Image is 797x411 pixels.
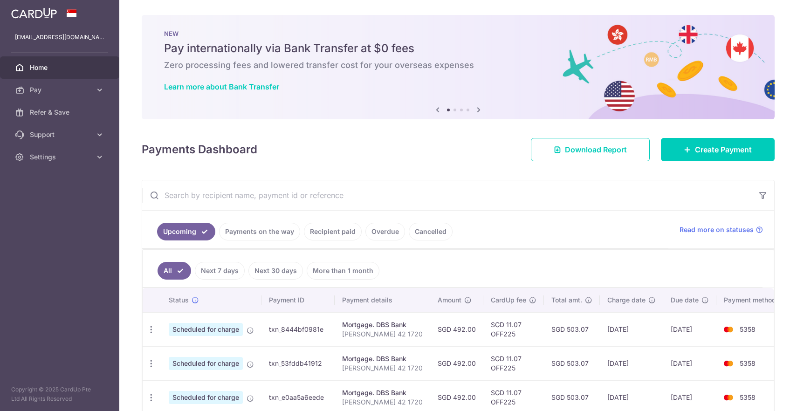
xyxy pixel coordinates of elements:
[30,130,91,139] span: Support
[365,223,405,240] a: Overdue
[158,262,191,280] a: All
[195,262,245,280] a: Next 7 days
[30,108,91,117] span: Refer & Save
[164,41,752,56] h5: Pay internationally via Bank Transfer at $0 fees
[438,295,461,305] span: Amount
[719,358,738,369] img: Bank Card
[342,354,423,363] div: Mortgage. DBS Bank
[157,223,215,240] a: Upcoming
[342,329,423,339] p: [PERSON_NAME] 42 1720
[142,141,257,158] h4: Payments Dashboard
[544,346,600,380] td: SGD 503.07
[164,30,752,37] p: NEW
[663,346,716,380] td: [DATE]
[740,393,756,401] span: 5358
[342,388,423,397] div: Mortgage. DBS Bank
[565,144,627,155] span: Download Report
[342,320,423,329] div: Mortgage. DBS Bank
[30,63,91,72] span: Home
[680,225,763,234] a: Read more on statuses
[164,82,279,91] a: Learn more about Bank Transfer
[483,346,544,380] td: SGD 11.07 OFF225
[219,223,300,240] a: Payments on the way
[342,363,423,373] p: [PERSON_NAME] 42 1720
[248,262,303,280] a: Next 30 days
[740,325,756,333] span: 5358
[11,7,57,19] img: CardUp
[600,346,663,380] td: [DATE]
[544,312,600,346] td: SGD 503.07
[169,357,243,370] span: Scheduled for charge
[164,60,752,71] h6: Zero processing fees and lowered transfer cost for your overseas expenses
[169,295,189,305] span: Status
[169,323,243,336] span: Scheduled for charge
[671,295,699,305] span: Due date
[15,33,104,42] p: [EMAIL_ADDRESS][DOMAIN_NAME]
[600,312,663,346] td: [DATE]
[261,312,335,346] td: txn_8444bf0981e
[491,295,526,305] span: CardUp fee
[342,397,423,407] p: [PERSON_NAME] 42 1720
[551,295,582,305] span: Total amt.
[430,312,483,346] td: SGD 492.00
[142,15,775,119] img: Bank transfer banner
[142,180,752,210] input: Search by recipient name, payment id or reference
[261,346,335,380] td: txn_53fddb41912
[304,223,362,240] a: Recipient paid
[307,262,379,280] a: More than 1 month
[663,312,716,346] td: [DATE]
[661,138,775,161] a: Create Payment
[607,295,646,305] span: Charge date
[531,138,650,161] a: Download Report
[261,288,335,312] th: Payment ID
[409,223,453,240] a: Cancelled
[483,312,544,346] td: SGD 11.07 OFF225
[430,346,483,380] td: SGD 492.00
[695,144,752,155] span: Create Payment
[335,288,430,312] th: Payment details
[719,324,738,335] img: Bank Card
[169,391,243,404] span: Scheduled for charge
[716,288,787,312] th: Payment method
[680,225,754,234] span: Read more on statuses
[30,85,91,95] span: Pay
[740,359,756,367] span: 5358
[30,152,91,162] span: Settings
[719,392,738,403] img: Bank Card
